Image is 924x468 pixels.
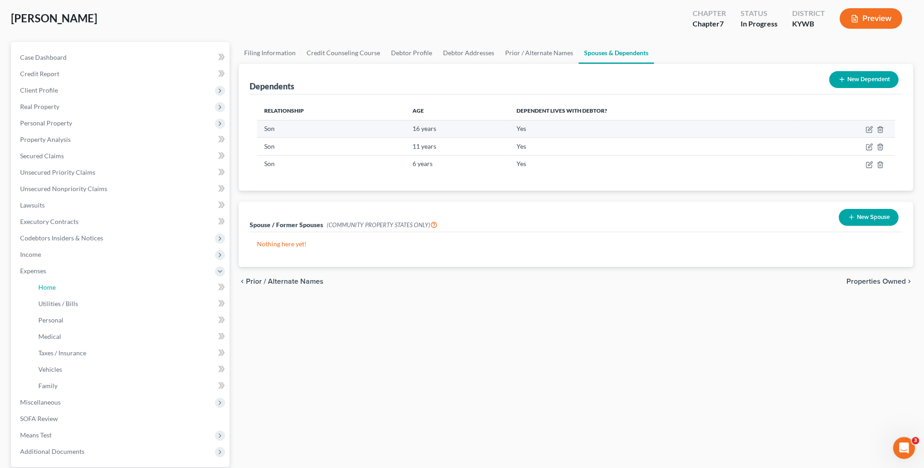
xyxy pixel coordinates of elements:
i: chevron_right [906,278,913,285]
span: Medical [38,333,61,340]
td: Son [257,155,405,172]
span: Additional Documents [20,447,84,455]
span: Home [38,283,56,291]
a: Filing Information [239,42,301,64]
div: Dependents [250,81,294,92]
span: Expenses [20,267,46,275]
a: Medical [31,328,230,345]
a: Home [31,279,230,296]
a: Utilities / Bills [31,296,230,312]
td: 11 years [405,138,509,155]
span: Prior / Alternate Names [246,278,324,285]
a: Credit Report [13,66,230,82]
a: Credit Counseling Course [301,42,386,64]
span: (COMMUNITY PROPERTY STATES ONLY) [327,221,438,229]
td: Yes [509,138,795,155]
a: Executory Contracts [13,213,230,230]
a: Prior / Alternate Names [500,42,579,64]
button: New Dependent [829,71,898,88]
a: Personal [31,312,230,328]
td: 16 years [405,120,509,137]
a: Lawsuits [13,197,230,213]
div: Chapter [693,19,726,29]
a: SOFA Review [13,411,230,427]
span: [PERSON_NAME] [11,11,97,25]
span: Secured Claims [20,152,64,160]
a: Debtor Profile [386,42,438,64]
span: 3 [912,437,919,444]
span: Miscellaneous [20,398,61,406]
a: Unsecured Nonpriority Claims [13,181,230,197]
span: Means Test [20,431,52,439]
span: Utilities / Bills [38,300,78,307]
iframe: Intercom live chat [893,437,915,459]
th: Age [405,102,509,120]
span: Vehicles [38,365,62,373]
span: Family [38,382,57,390]
span: Taxes / Insurance [38,349,86,357]
td: Yes [509,120,795,137]
a: Case Dashboard [13,49,230,66]
span: Personal [38,316,63,324]
a: Unsecured Priority Claims [13,164,230,181]
div: KYWB [792,19,825,29]
p: Nothing here yet! [257,239,895,249]
th: Relationship [257,102,405,120]
button: chevron_left Prior / Alternate Names [239,278,324,285]
span: Client Profile [20,86,58,94]
td: Son [257,120,405,137]
a: Taxes / Insurance [31,345,230,361]
i: chevron_left [239,278,246,285]
span: Properties Owned [846,278,906,285]
div: In Progress [741,19,778,29]
span: Real Property [20,103,59,110]
span: Property Analysis [20,135,71,143]
span: Executory Contracts [20,218,78,225]
span: Case Dashboard [20,53,67,61]
span: Unsecured Nonpriority Claims [20,185,107,192]
span: Lawsuits [20,201,45,209]
a: Property Analysis [13,131,230,148]
a: Family [31,378,230,394]
span: Codebtors Insiders & Notices [20,234,103,242]
span: Income [20,250,41,258]
a: Vehicles [31,361,230,378]
span: 7 [720,19,724,28]
span: Personal Property [20,119,72,127]
span: SOFA Review [20,415,58,422]
button: New Spouse [839,209,898,226]
button: Properties Owned chevron_right [846,278,913,285]
span: Spouse / Former Spouses [250,221,323,229]
span: Unsecured Priority Claims [20,168,95,176]
th: Dependent lives with debtor? [509,102,795,120]
td: Son [257,138,405,155]
td: 6 years [405,155,509,172]
a: Spouses & Dependents [579,42,654,64]
div: Status [741,8,778,19]
a: Secured Claims [13,148,230,164]
button: Preview [840,8,902,29]
span: Credit Report [20,70,59,78]
div: District [792,8,825,19]
td: Yes [509,155,795,172]
a: Debtor Addresses [438,42,500,64]
div: Chapter [693,8,726,19]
